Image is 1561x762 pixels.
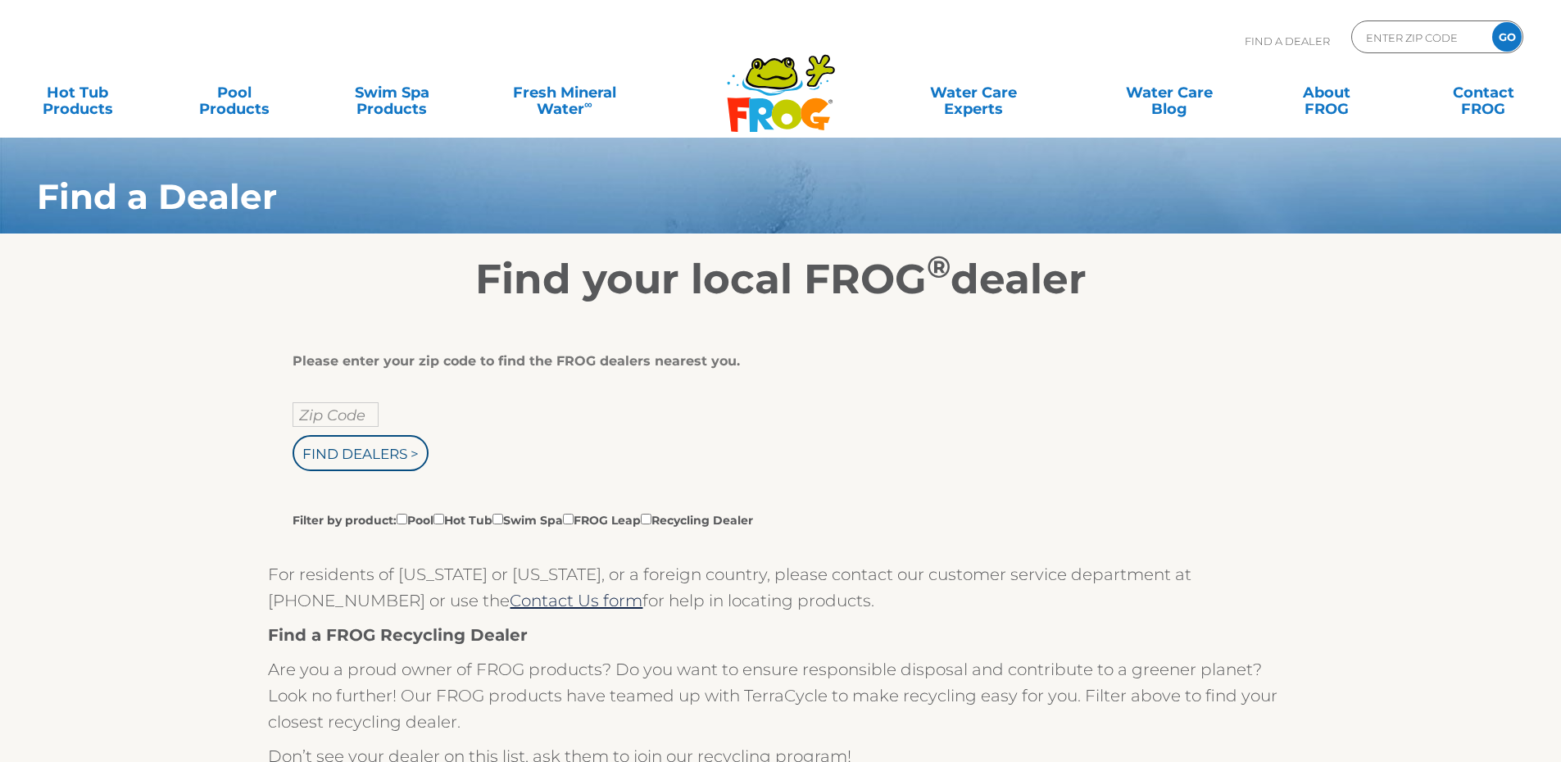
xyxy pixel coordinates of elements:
[268,561,1292,614] p: For residents of [US_STATE] or [US_STATE], or a foreign country, please contact our customer serv...
[1265,76,1387,109] a: AboutFROG
[16,76,138,109] a: Hot TubProducts
[1245,20,1330,61] p: Find A Dealer
[488,76,641,109] a: Fresh MineralWater∞
[37,177,1395,216] h1: Find a Dealer
[641,514,651,524] input: Filter by product:PoolHot TubSwim SpaFROG LeapRecycling Dealer
[874,76,1073,109] a: Water CareExperts
[1423,76,1545,109] a: ContactFROG
[1492,22,1522,52] input: GO
[927,248,951,285] sup: ®
[293,353,1255,370] div: Please enter your zip code to find the FROG dealers nearest you.
[1108,76,1230,109] a: Water CareBlog
[433,514,444,524] input: Filter by product:PoolHot TubSwim SpaFROG LeapRecycling Dealer
[12,255,1549,304] h2: Find your local FROG dealer
[492,514,503,524] input: Filter by product:PoolHot TubSwim SpaFROG LeapRecycling Dealer
[268,625,528,645] strong: Find a FROG Recycling Dealer
[584,98,592,111] sup: ∞
[563,514,574,524] input: Filter by product:PoolHot TubSwim SpaFROG LeapRecycling Dealer
[268,656,1292,735] p: Are you a proud owner of FROG products? Do you want to ensure responsible disposal and contribute...
[293,435,429,471] input: Find Dealers >
[718,33,844,133] img: Frog Products Logo
[510,591,642,610] a: Contact Us form
[174,76,296,109] a: PoolProducts
[331,76,453,109] a: Swim SpaProducts
[397,514,407,524] input: Filter by product:PoolHot TubSwim SpaFROG LeapRecycling Dealer
[293,510,753,528] label: Filter by product: Pool Hot Tub Swim Spa FROG Leap Recycling Dealer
